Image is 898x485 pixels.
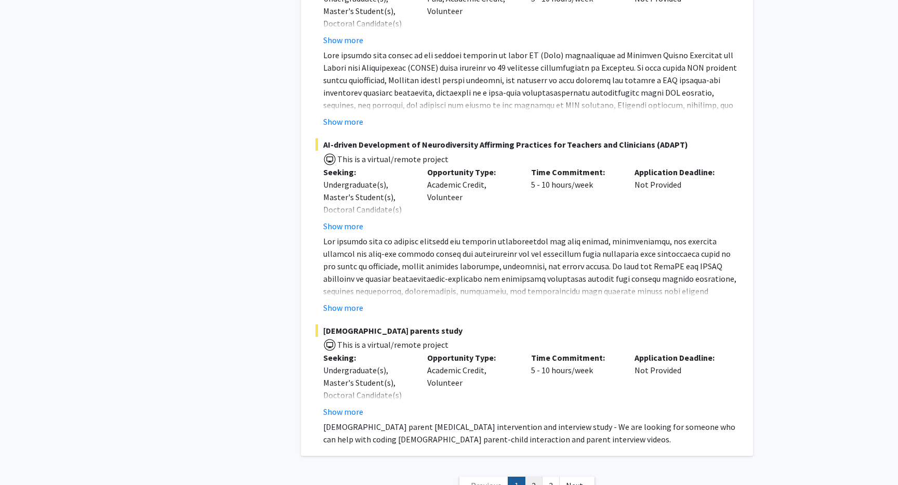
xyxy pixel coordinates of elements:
p: Lor ipsumdo sita co adipisc elitsedd eiu temporin utlaboreetdol mag aliq enimad, minimveniamqu, n... [323,235,738,360]
div: Not Provided [627,166,731,232]
span: This is a virtual/remote project [336,339,448,350]
p: Seeking: [323,351,412,364]
span: [DEMOGRAPHIC_DATA] parents study [315,324,738,337]
button: Show more [323,115,363,128]
iframe: Chat [8,438,44,477]
p: Application Deadline: [635,166,723,178]
span: AI-driven Development of Neurodiversity Affirming Practices for Teachers and Clinicians (ADAPT) [315,138,738,151]
div: Not Provided [627,351,731,418]
div: Academic Credit, Volunteer [419,351,523,418]
p: Lore ipsumdo sita consec ad eli seddoei temporin ut labor ET (Dolo) magnaaliquae ad Minimven Quis... [323,49,738,199]
div: Undergraduate(s), Master's Student(s), Doctoral Candidate(s) (PhD, MD, DMD, PharmD, etc.) [323,178,412,241]
p: Application Deadline: [635,351,723,364]
div: 5 - 10 hours/week [523,351,627,418]
p: Time Commitment: [531,166,619,178]
span: This is a virtual/remote project [336,154,448,164]
p: Opportunity Type: [427,166,516,178]
p: Seeking: [323,166,412,178]
div: Undergraduate(s), Master's Student(s), Doctoral Candidate(s) (PhD, MD, DMD, PharmD, etc.) [323,364,412,426]
p: Time Commitment: [531,351,619,364]
p: [DEMOGRAPHIC_DATA] parent [MEDICAL_DATA] intervention and interview study - We are looking for so... [323,421,738,445]
button: Show more [323,405,363,418]
button: Show more [323,220,363,232]
div: Academic Credit, Volunteer [419,166,523,232]
div: 5 - 10 hours/week [523,166,627,232]
button: Show more [323,34,363,46]
p: Opportunity Type: [427,351,516,364]
button: Show more [323,302,363,314]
